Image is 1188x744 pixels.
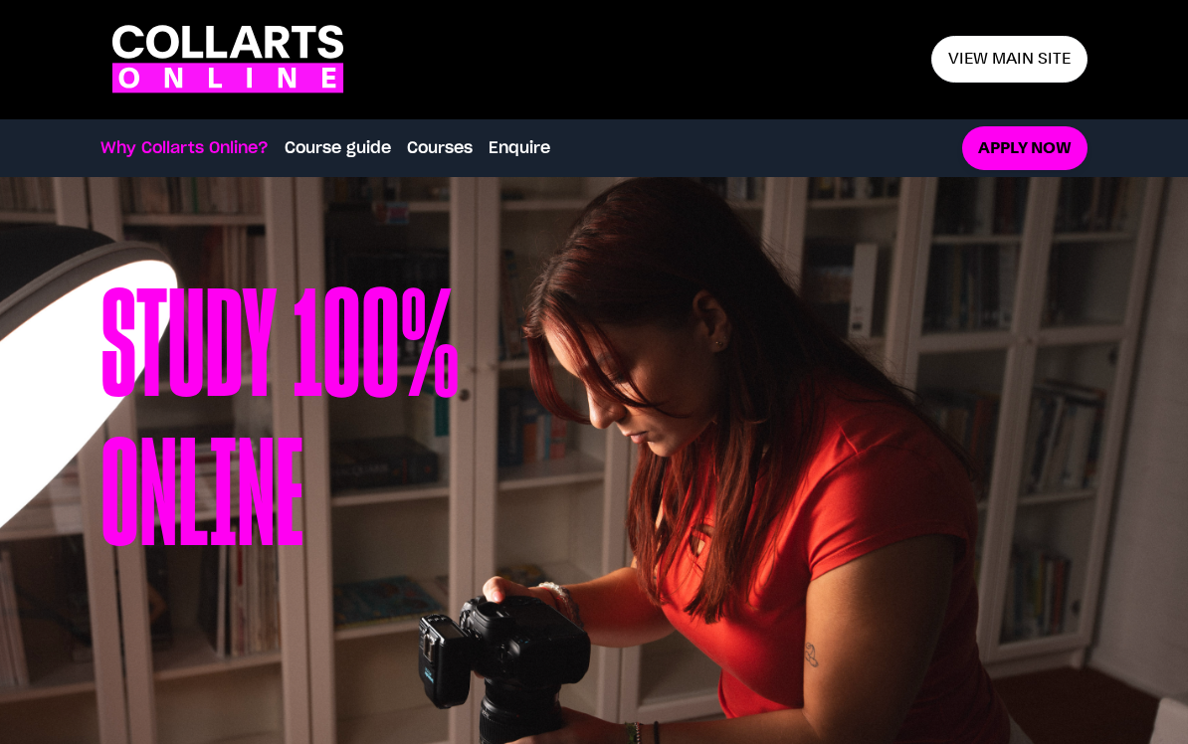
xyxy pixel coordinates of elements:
a: Course guide [285,136,391,160]
a: Courses [407,136,473,160]
a: View main site [931,36,1088,83]
a: Enquire [489,136,550,160]
a: Why Collarts Online? [100,136,269,160]
a: Apply now [962,126,1088,171]
h1: Study 100% online [100,277,594,654]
